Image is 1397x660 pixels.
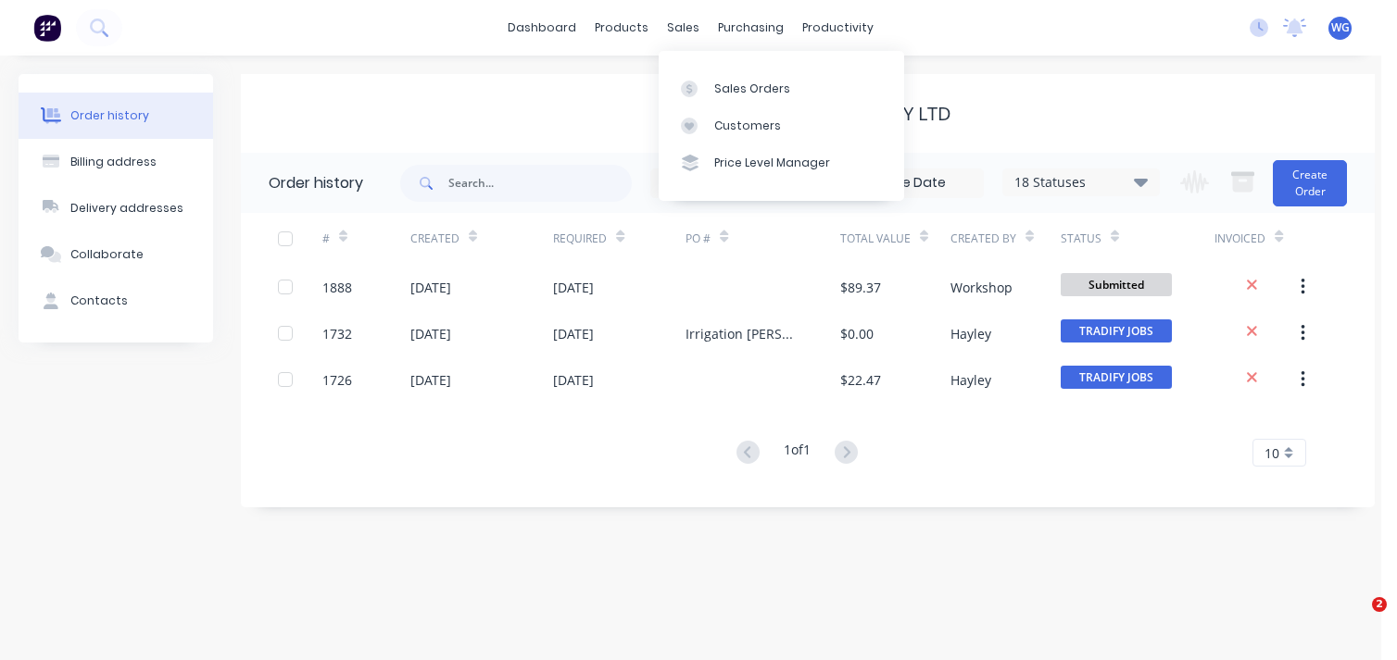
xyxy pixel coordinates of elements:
[553,324,594,343] div: [DATE]
[950,278,1013,297] div: Workshop
[840,213,950,264] div: Total Value
[19,93,213,139] button: Order history
[553,278,594,297] div: [DATE]
[322,278,352,297] div: 1888
[585,14,658,42] div: products
[448,165,632,202] input: Search...
[322,213,410,264] div: #
[1215,213,1303,264] div: Invoiced
[553,230,607,247] div: Required
[70,200,183,217] div: Delivery addresses
[269,172,363,194] div: Order history
[659,144,904,181] a: Price Level Manager
[70,246,144,263] div: Collaborate
[686,324,803,343] div: Irrigation [PERSON_NAME]
[784,440,811,467] div: 1 of 1
[410,278,451,297] div: [DATE]
[19,231,213,278] button: Collaborate
[410,230,459,247] div: Created
[659,69,904,106] a: Sales Orders
[714,118,781,134] div: Customers
[840,278,881,297] div: $89.37
[322,230,330,247] div: #
[322,324,352,343] div: 1732
[70,154,157,170] div: Billing address
[651,169,807,197] input: Order Date
[793,14,883,42] div: productivity
[33,14,61,42] img: Factory
[950,370,991,390] div: Hayley
[1273,160,1347,206] button: Create Order
[70,107,149,124] div: Order history
[1061,319,1172,342] span: TRADIFY JOBS
[410,213,554,264] div: Created
[659,107,904,144] a: Customers
[827,169,983,197] input: Invoice Date
[658,14,709,42] div: sales
[840,370,881,390] div: $22.47
[553,370,594,390] div: [DATE]
[19,278,213,324] button: Contacts
[950,213,1061,264] div: Created By
[1334,597,1378,641] iframe: Intercom live chat
[1265,443,1279,463] span: 10
[840,230,911,247] div: Total Value
[1061,366,1172,389] span: TRADIFY JOBS
[1061,273,1172,296] span: Submitted
[1061,213,1215,264] div: Status
[70,293,128,309] div: Contacts
[1215,230,1265,247] div: Invoiced
[19,139,213,185] button: Billing address
[1331,19,1350,36] span: WG
[498,14,585,42] a: dashboard
[1372,597,1387,612] span: 2
[553,213,686,264] div: Required
[714,81,790,97] div: Sales Orders
[950,230,1016,247] div: Created By
[410,324,451,343] div: [DATE]
[950,324,991,343] div: Hayley
[714,155,830,171] div: Price Level Manager
[410,370,451,390] div: [DATE]
[1061,230,1101,247] div: Status
[322,370,352,390] div: 1726
[19,185,213,231] button: Delivery addresses
[686,213,840,264] div: PO #
[1003,172,1159,193] div: 18 Statuses
[686,230,711,247] div: PO #
[840,324,874,343] div: $0.00
[709,14,793,42] div: purchasing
